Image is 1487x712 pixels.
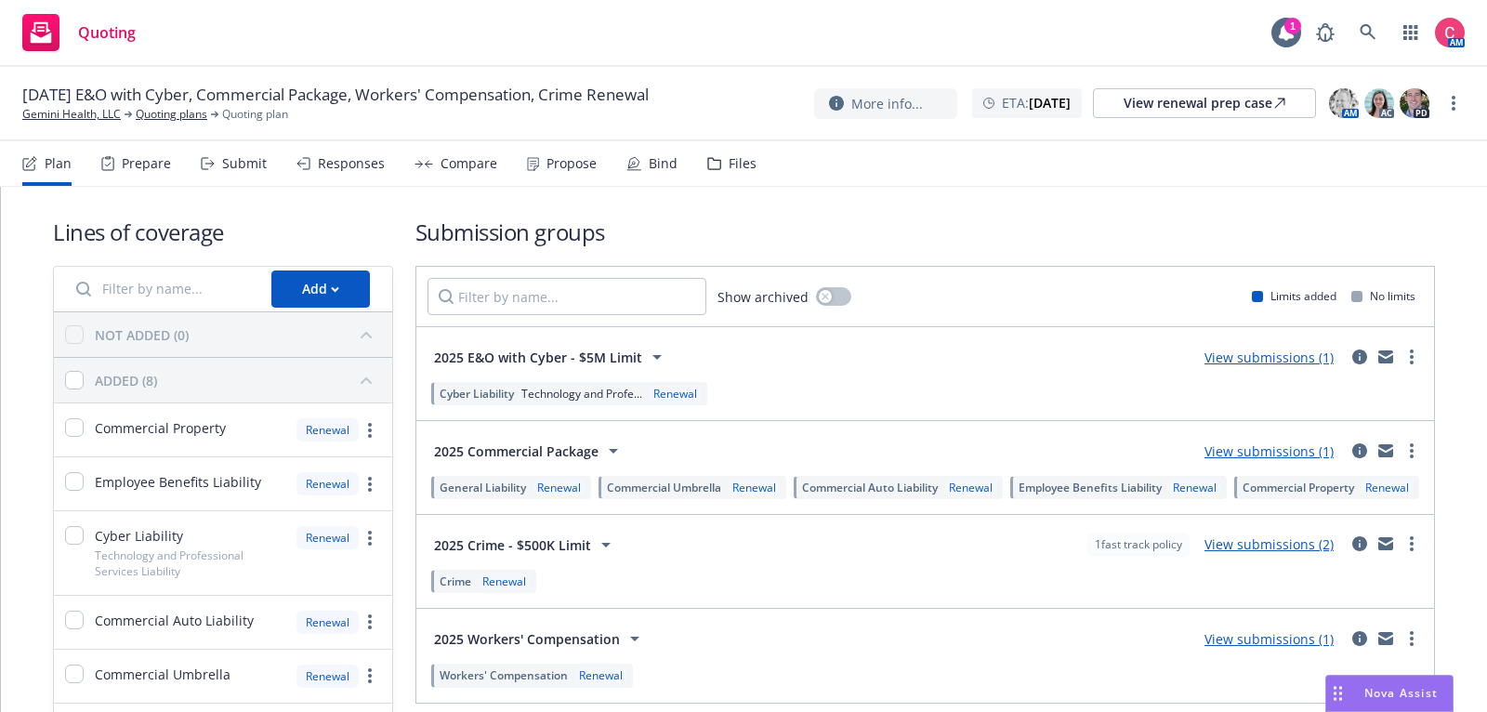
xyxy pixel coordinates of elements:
span: Cyber Liability [95,526,183,546]
div: Submit [222,156,267,171]
span: Commercial Umbrella [607,480,721,495]
span: Technology and Professional Services Liability [95,547,285,579]
button: 2025 Workers' Compensation [428,620,652,657]
a: more [1401,346,1423,368]
a: Gemini Health, LLC [22,106,121,123]
img: photo [1435,18,1465,47]
div: Plan [45,156,72,171]
div: No limits [1351,288,1415,304]
div: Renewal [296,418,359,442]
a: mail [1375,346,1397,368]
div: Renewal [533,480,585,495]
h1: Lines of coverage [53,217,393,247]
span: Show archived [717,287,809,307]
div: Compare [441,156,497,171]
span: Employee Benefits Liability [1019,480,1162,495]
img: photo [1400,88,1429,118]
span: 2025 Workers' Compensation [434,629,620,649]
div: Renewal [1362,480,1413,495]
span: 1 fast track policy [1095,536,1182,553]
button: More info... [814,88,957,119]
a: View submissions (1) [1204,630,1334,648]
span: ETA : [1002,93,1071,112]
button: 2025 E&O with Cyber - $5M Limit [428,338,675,376]
div: Responses [318,156,385,171]
input: Filter by name... [428,278,706,315]
div: Renewal [296,611,359,634]
span: Commercial Property [95,418,226,438]
div: ADDED (8) [95,371,157,390]
div: Renewal [1169,480,1220,495]
a: more [1401,627,1423,650]
div: Limits added [1252,288,1336,304]
a: mail [1375,440,1397,462]
a: mail [1375,533,1397,555]
div: View renewal prep case [1124,89,1285,117]
span: Quoting [78,25,136,40]
span: 2025 Crime - $500K Limit [434,535,591,555]
img: photo [1364,88,1394,118]
a: circleInformation [1349,346,1371,368]
a: more [359,419,381,442]
span: 2025 Commercial Package [434,442,599,461]
div: Bind [649,156,678,171]
span: 2025 E&O with Cyber - $5M Limit [434,348,642,367]
a: circleInformation [1349,440,1371,462]
div: Prepare [122,156,171,171]
a: more [1401,440,1423,462]
a: more [359,527,381,549]
a: more [359,473,381,495]
span: Quoting plan [222,106,288,123]
a: more [1401,533,1423,555]
span: Technology and Profe... [521,386,642,402]
img: photo [1329,88,1359,118]
div: Renewal [575,667,626,683]
div: Files [729,156,757,171]
div: Add [302,271,339,307]
div: Propose [546,156,597,171]
a: Quoting plans [136,106,207,123]
span: Crime [440,574,471,589]
button: Nova Assist [1325,675,1454,712]
a: Search [1349,14,1387,51]
input: Filter by name... [65,270,260,308]
button: ADDED (8) [95,365,381,395]
button: Add [271,270,370,308]
a: Report a Bug [1307,14,1344,51]
button: 2025 Crime - $500K Limit [428,526,624,563]
a: more [1442,92,1465,114]
div: Renewal [479,574,530,589]
span: Cyber Liability [440,386,514,402]
a: View submissions (2) [1204,535,1334,553]
span: [DATE] E&O with Cyber, Commercial Package, Workers' Compensation, Crime Renewal [22,84,649,106]
div: Drag to move [1326,676,1349,711]
strong: [DATE] [1029,94,1071,112]
a: View submissions (1) [1204,349,1334,366]
span: Commercial Auto Liability [802,480,938,495]
span: General Liability [440,480,526,495]
span: Commercial Property [1243,480,1354,495]
div: Renewal [729,480,780,495]
div: Renewal [650,386,701,402]
span: Commercial Auto Liability [95,611,254,630]
button: 2025 Commercial Package [428,432,631,469]
div: NOT ADDED (0) [95,325,189,345]
a: circleInformation [1349,533,1371,555]
div: Renewal [296,665,359,688]
a: Switch app [1392,14,1429,51]
a: more [359,665,381,687]
button: NOT ADDED (0) [95,320,381,349]
span: Nova Assist [1364,685,1438,701]
span: Commercial Umbrella [95,665,230,684]
span: Workers' Compensation [440,667,568,683]
a: more [359,611,381,633]
h1: Submission groups [415,217,1435,247]
span: More info... [851,94,923,113]
div: Renewal [296,526,359,549]
a: View submissions (1) [1204,442,1334,460]
a: View renewal prep case [1093,88,1316,118]
a: mail [1375,627,1397,650]
div: Renewal [296,472,359,495]
div: 1 [1284,18,1301,34]
div: Renewal [945,480,996,495]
